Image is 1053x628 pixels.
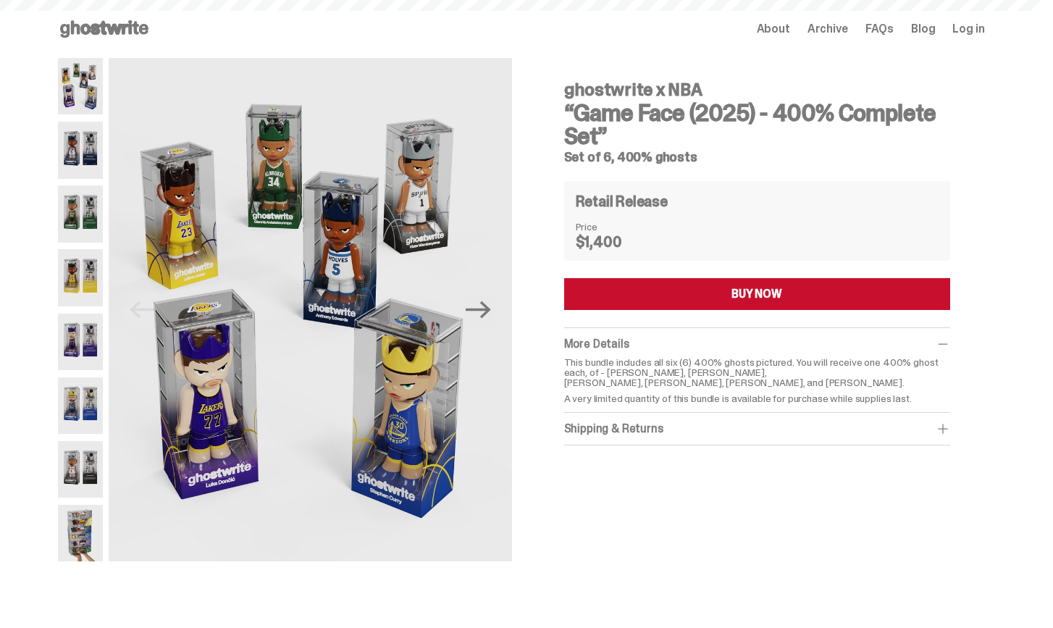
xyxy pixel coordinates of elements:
[58,505,104,561] img: NBA-400-HG-Scale.png
[564,81,950,99] h4: ghostwrite x NBA
[564,101,950,148] h3: “Game Face (2025) - 400% Complete Set”
[952,23,984,35] a: Log in
[564,151,950,164] h5: Set of 6, 400% ghosts
[109,58,511,561] img: NBA-400-HG-Main.png
[911,23,935,35] a: Blog
[807,23,848,35] a: Archive
[564,357,950,388] p: This bundle includes all six (6) 400% ghosts pictured. You will receive one 400% ghost each, of -...
[58,122,104,178] img: NBA-400-HG-Ant.png
[576,235,648,249] dd: $1,400
[58,314,104,370] img: NBA-400-HG-Luka.png
[564,278,950,310] button: BUY NOW
[58,58,104,114] img: NBA-400-HG-Main.png
[58,249,104,306] img: NBA-400-HG%20Bron.png
[58,441,104,498] img: NBA-400-HG-Wemby.png
[58,185,104,242] img: NBA-400-HG-Giannis.png
[564,422,950,436] div: Shipping & Returns
[58,377,104,434] img: NBA-400-HG-Steph.png
[576,222,648,232] dt: Price
[865,23,894,35] a: FAQs
[564,336,629,351] span: More Details
[731,288,782,300] div: BUY NOW
[564,393,950,403] p: A very limited quantity of this bundle is available for purchase while supplies last.
[576,194,668,209] h4: Retail Release
[463,294,495,326] button: Next
[757,23,790,35] a: About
